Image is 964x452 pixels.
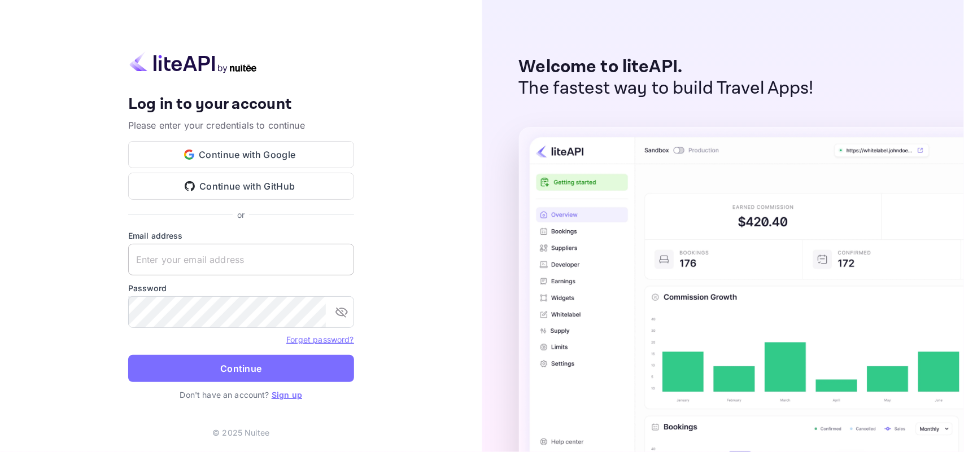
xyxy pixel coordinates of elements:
[237,209,245,221] p: or
[128,244,354,275] input: Enter your email address
[128,95,354,115] h4: Log in to your account
[128,119,354,132] p: Please enter your credentials to continue
[330,301,353,323] button: toggle password visibility
[272,390,302,400] a: Sign up
[128,141,354,168] button: Continue with Google
[128,355,354,382] button: Continue
[212,427,269,438] p: © 2025 Nuitee
[128,389,354,401] p: Don't have an account?
[519,78,814,99] p: The fastest way to build Travel Apps!
[128,173,354,200] button: Continue with GitHub
[286,333,354,345] a: Forget password?
[286,335,354,344] a: Forget password?
[128,51,258,73] img: liteapi
[128,282,354,294] label: Password
[128,230,354,242] label: Email address
[519,56,814,78] p: Welcome to liteAPI.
